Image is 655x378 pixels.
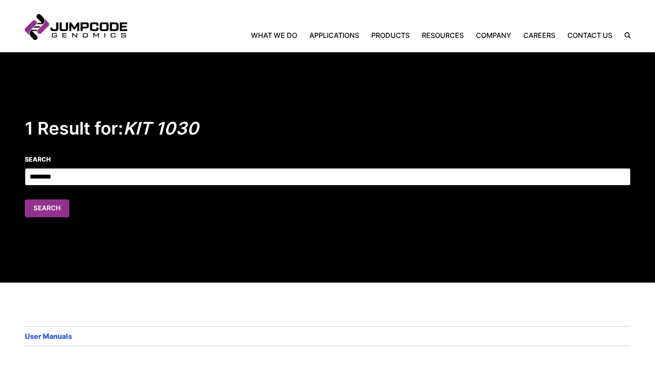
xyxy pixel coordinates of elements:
[25,155,631,164] label: Search
[470,30,517,40] a: Company
[25,199,69,217] button: Search
[416,30,470,40] a: Resources
[303,30,365,40] a: Applications
[561,30,618,40] a: Contact Us
[25,118,631,139] h2: 1 Result for:
[123,118,199,139] em: KIT 1030
[365,30,416,40] a: Products
[618,32,631,38] label: Search the site.
[251,30,303,40] a: What We Do
[127,30,618,40] nav: Primary Navigation
[25,331,74,341] a: User Manuals
[517,30,561,40] a: Careers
